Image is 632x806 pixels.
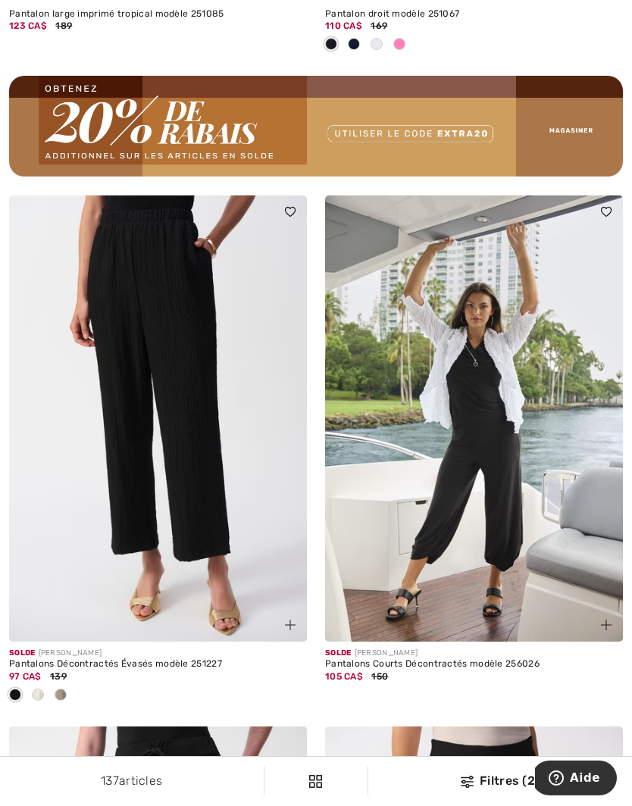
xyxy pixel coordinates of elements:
[377,772,623,790] div: Filtres (2)
[461,776,474,788] img: Filtres
[371,20,387,31] span: 169
[601,620,612,630] img: plus_v2.svg
[49,683,72,708] div: Dune
[601,207,612,216] img: heart_black_full.svg
[4,683,27,708] div: Black
[535,761,617,798] iframe: Ouvre un widget dans lequel vous pouvez trouver plus d’informations
[325,659,623,670] div: Pantalons Courts Décontractés modèle 256026
[50,671,67,682] span: 139
[285,620,296,630] img: plus_v2.svg
[388,33,411,58] div: Bubble gum
[309,775,322,788] img: Filtres
[325,671,363,682] span: 105 CA$
[101,773,119,788] span: 137
[9,9,307,20] div: Pantalon large imprimé tropical modèle 251085
[325,648,352,658] span: Solde
[9,648,36,658] span: Solde
[320,33,343,58] div: Black
[343,33,365,58] div: Midnight Blue
[9,648,307,659] div: [PERSON_NAME]
[9,671,42,682] span: 97 CA$
[365,33,388,58] div: Off White
[27,683,49,708] div: White
[325,648,623,659] div: [PERSON_NAME]
[285,207,296,216] img: heart_black_full.svg
[325,195,623,642] img: Pantalons Courts Décontractés modèle 256026. Noir
[9,20,47,31] span: 123 CA$
[325,9,623,20] div: Pantalon droit modèle 251067
[9,76,623,177] img: 20 % de rabais additionnel sur les articles en solde
[371,671,388,682] span: 150
[325,20,362,31] span: 110 CA$
[9,659,307,670] div: Pantalons Décontractés Évasés modèle 251227
[9,195,307,642] img: Pantalons Décontractés Évasés modèle 251227. Noir
[55,20,72,31] span: 189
